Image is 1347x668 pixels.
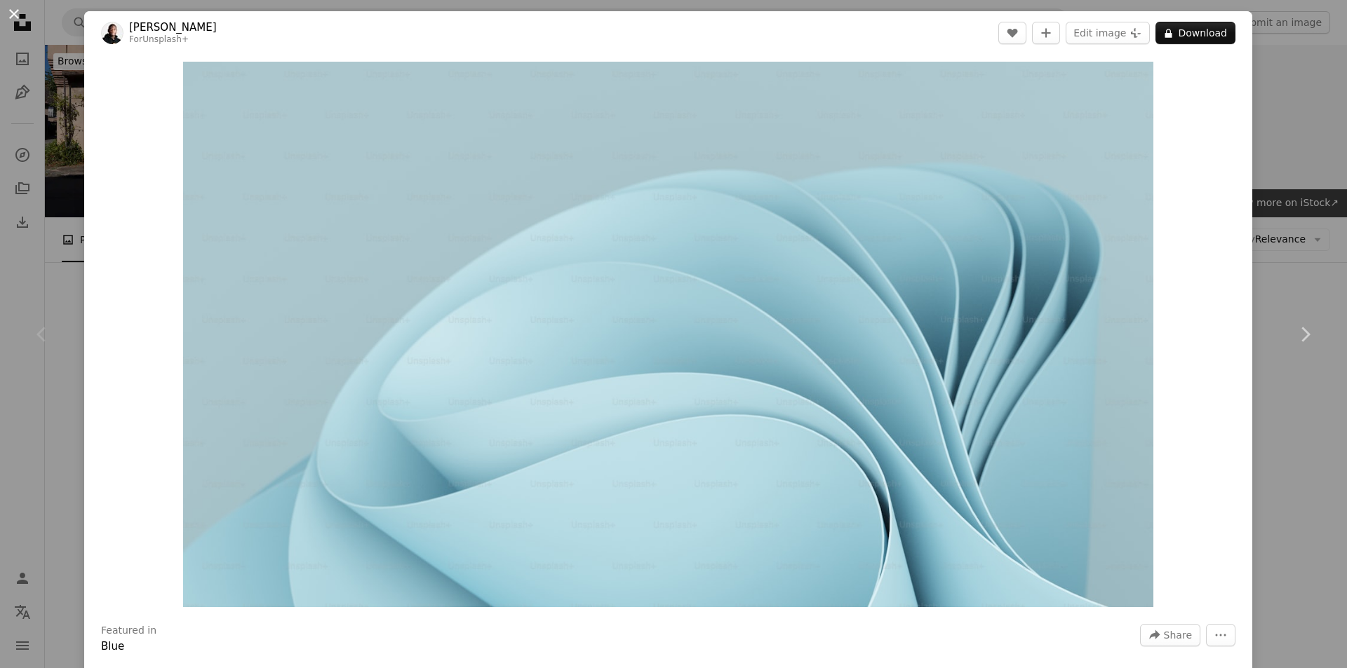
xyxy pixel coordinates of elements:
span: Share [1164,625,1192,646]
button: Zoom in on this image [183,62,1153,607]
a: Next [1263,267,1347,402]
button: More Actions [1206,624,1235,646]
button: Add to Collection [1032,22,1060,44]
button: Download [1155,22,1235,44]
button: Share this image [1140,624,1200,646]
img: background pattern [183,62,1153,607]
a: Unsplash+ [142,34,189,44]
button: Edit image [1066,22,1150,44]
h3: Featured in [101,624,156,638]
button: Like [998,22,1026,44]
img: Go to Philip Oroni's profile [101,22,123,44]
a: [PERSON_NAME] [129,20,217,34]
div: For [129,34,217,46]
a: Blue [101,640,124,653]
